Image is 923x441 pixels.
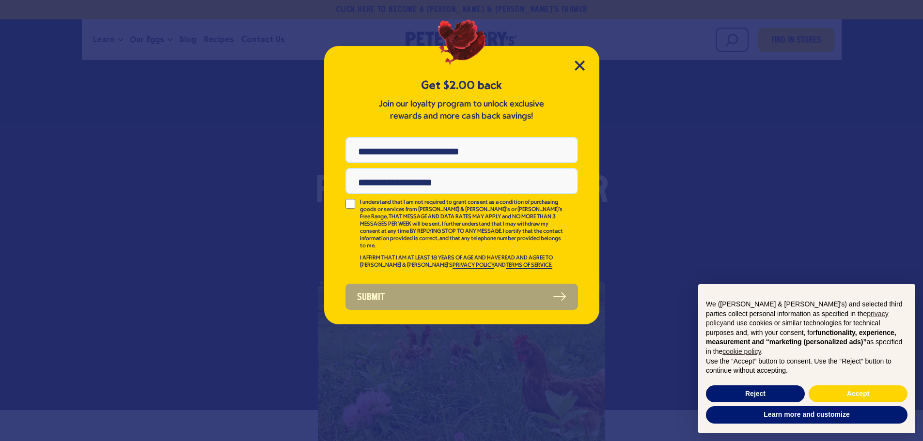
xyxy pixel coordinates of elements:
[345,77,578,93] h5: Get $2.00 back
[360,199,564,250] p: I understand that I am not required to grant consent as a condition of purchasing goods or servic...
[722,348,761,355] a: cookie policy
[809,385,907,403] button: Accept
[377,98,547,122] p: Join our loyalty program to unlock exclusive rewards and more cash back savings!
[575,61,585,71] button: Close Modal
[706,300,907,357] p: We ([PERSON_NAME] & [PERSON_NAME]'s) and selected third parties collect personal information as s...
[360,255,564,269] p: I AFFIRM THAT I AM AT LEAST 18 YEARS OF AGE AND HAVE READ AND AGREE TO [PERSON_NAME] & [PERSON_NA...
[706,385,805,403] button: Reject
[345,199,355,209] input: I understand that I am not required to grant consent as a condition of purchasing goods or servic...
[506,262,552,269] a: TERMS OF SERVICE.
[453,262,494,269] a: PRIVACY POLICY
[706,406,907,424] button: Learn more and customize
[706,357,907,376] p: Use the “Accept” button to consent. Use the “Reject” button to continue without accepting.
[345,284,578,310] button: Submit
